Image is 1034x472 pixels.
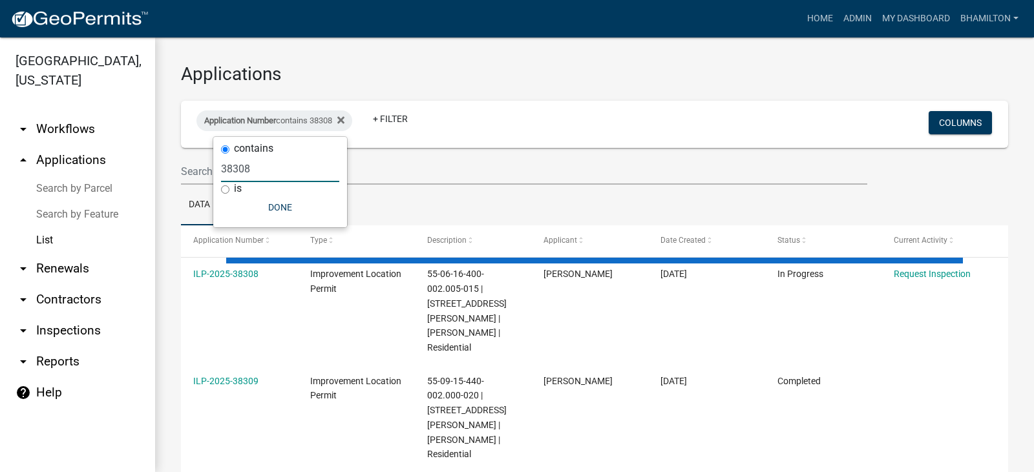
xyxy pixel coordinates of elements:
a: Request Inspection [894,269,971,279]
span: 04/04/2025 [660,269,687,279]
span: Status [777,236,800,245]
a: bhamilton [955,6,1024,31]
datatable-header-cell: Type [298,225,415,256]
span: Application Number [193,236,264,245]
span: Improvement Location Permit [310,376,401,401]
i: arrow_drop_down [16,323,31,338]
span: Application Number [204,116,276,125]
input: Search for applications [181,158,867,185]
div: contains 38308 [196,110,352,131]
i: arrow_drop_up [16,152,31,168]
h3: Applications [181,63,1008,85]
datatable-header-cell: Applicant [531,225,648,256]
a: ILP-2025-38308 [193,269,258,279]
i: arrow_drop_down [16,121,31,137]
span: Date Created [660,236,706,245]
span: Deborah Brown [543,269,613,279]
label: contains [234,143,273,154]
datatable-header-cell: Description [414,225,531,256]
i: arrow_drop_down [16,354,31,369]
datatable-header-cell: Application Number [181,225,298,256]
span: Type [310,236,327,245]
a: Data [181,185,218,226]
span: 04/04/2025 [660,376,687,386]
a: + Filter [363,107,418,130]
a: ILP-2025-38309 [193,376,258,386]
a: Home [802,6,838,31]
span: Current Activity [894,236,947,245]
span: In Progress [777,269,823,279]
span: Improvement Location Permit [310,269,401,294]
a: My Dashboard [877,6,955,31]
i: arrow_drop_down [16,261,31,276]
span: Description [427,236,467,245]
a: Admin [838,6,877,31]
datatable-header-cell: Status [765,225,882,256]
label: is [234,183,242,194]
datatable-header-cell: Current Activity [881,225,998,256]
button: Columns [929,111,992,134]
button: Done [221,196,339,219]
span: 55-09-15-440-002.000-020 | 3301 LINCOLN HILL RD | Anna Rankin | Residential [427,376,507,460]
span: Completed [777,376,821,386]
span: Applicant [543,236,577,245]
i: help [16,385,31,400]
span: 55-06-16-400-002.005-015 | 6288 E WATSON RD | Deborah Brown | Residential [427,269,507,353]
i: arrow_drop_down [16,292,31,307]
span: Greg Hazard [543,376,613,386]
datatable-header-cell: Date Created [648,225,765,256]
